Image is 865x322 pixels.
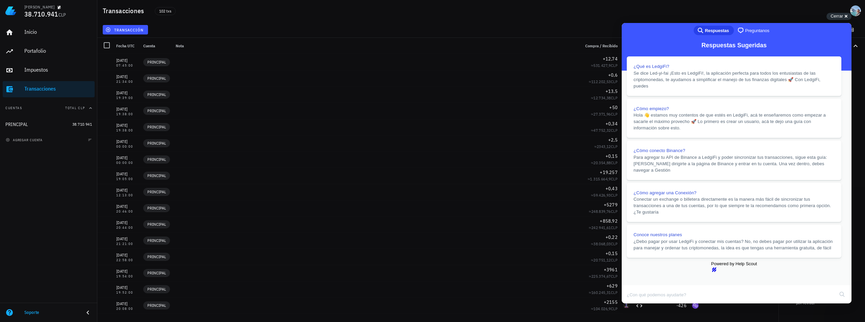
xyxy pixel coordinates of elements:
[116,242,138,246] div: 21:21:00
[65,106,85,110] span: Total CLP
[147,75,166,82] span: PRINCIPAL
[593,241,611,246] span: 38.068,03
[5,5,16,16] img: LedgiFi
[116,43,134,48] span: Fecha UTC
[147,140,166,147] span: PRINCIPAL
[591,160,618,165] span: ≈
[831,14,843,19] span: Cerrar
[147,270,166,276] span: PRINCIPAL
[611,193,618,198] span: CLP
[116,258,138,262] div: 22:58:00
[116,129,138,132] div: 19:38:00
[116,64,138,67] div: 07:45:00
[593,257,611,263] span: 20.751,12
[600,218,618,224] span: +858,92
[609,104,618,110] span: +50
[593,63,611,68] span: 531.427,9
[603,56,618,62] span: +12,74
[611,290,618,295] span: CLP
[3,43,95,59] a: Portafolio
[611,209,618,214] span: CLP
[116,138,138,145] div: [DATE]
[116,80,138,83] div: 21:34:00
[4,137,46,143] button: agregar cuenta
[604,299,618,305] span: +2155
[591,306,618,311] span: ≈
[24,48,92,54] div: Portafolio
[103,5,147,16] h1: Transacciones
[147,189,166,195] span: PRINCIPAL
[605,234,618,240] span: +0,22
[591,274,611,279] span: 225.374,67
[591,290,611,295] span: 160.245,31
[585,43,618,48] span: Compra / Recibido
[850,5,861,16] div: avatar
[147,237,166,244] span: PRINCIPAL
[590,176,611,181] span: 1.315.664,9
[600,169,618,175] span: +19.257
[589,209,618,214] span: ≈
[24,85,92,92] div: Transacciones
[141,38,173,54] div: Cuenta
[116,219,138,226] div: [DATE]
[116,284,138,291] div: [DATE]
[607,283,618,289] span: +629
[116,57,138,64] div: [DATE]
[116,177,138,181] div: 19:05:00
[604,267,618,273] span: +3961
[605,121,618,127] span: +0,34
[116,90,138,96] div: [DATE]
[591,112,618,117] span: ≈
[24,9,58,19] span: 38.710.941
[591,257,618,263] span: ≈
[611,112,618,117] span: CLP
[611,63,618,68] span: CLP
[611,176,618,181] span: CLP
[577,38,620,54] div: Compra / Recibido
[147,124,166,130] span: PRINCIPAL
[147,221,166,228] span: PRINCIPAL
[147,156,166,163] span: PRINCIPAL
[116,252,138,258] div: [DATE]
[594,144,618,149] span: ≈
[116,194,138,197] div: 12:13:00
[116,96,138,100] div: 19:39:00
[589,79,618,84] span: ≈
[591,193,618,198] span: ≈
[116,275,138,278] div: 19:54:00
[597,144,611,149] span: 2343,12
[611,128,618,133] span: CLP
[24,310,78,315] div: Soporte
[3,116,95,132] a: PRINCIPAL 38.710.941
[159,7,171,15] span: 102 txs
[604,202,618,208] span: +5279
[591,63,618,68] span: ≈
[591,225,611,230] span: 242.941,61
[116,187,138,194] div: [DATE]
[116,210,138,213] div: 20:46:00
[593,306,611,311] span: 104.026,9
[611,274,618,279] span: CLP
[147,91,166,98] span: PRINCIPAL
[605,185,618,192] span: +0,43
[116,171,138,177] div: [DATE]
[116,161,138,165] div: 00:00:00
[173,38,577,54] div: Nota
[58,12,66,18] span: CLP
[591,79,611,84] span: 112.202,53
[116,226,138,229] div: 20:44:00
